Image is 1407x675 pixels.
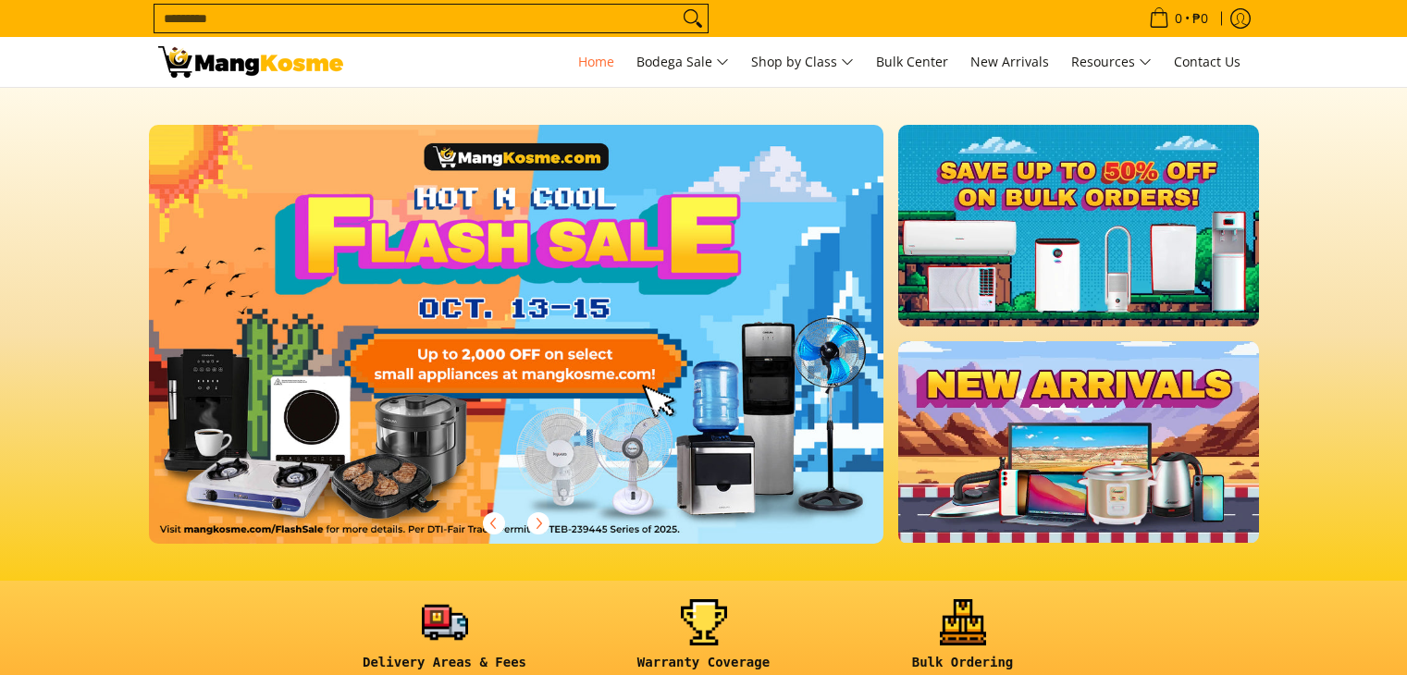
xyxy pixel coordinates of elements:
[362,37,1250,87] nav: Main Menu
[678,5,708,32] button: Search
[970,53,1049,70] span: New Arrivals
[867,37,957,87] a: Bulk Center
[751,51,854,74] span: Shop by Class
[636,51,729,74] span: Bodega Sale
[149,125,944,573] a: More
[742,37,863,87] a: Shop by Class
[876,53,948,70] span: Bulk Center
[627,37,738,87] a: Bodega Sale
[474,503,514,544] button: Previous
[569,37,623,87] a: Home
[1062,37,1161,87] a: Resources
[1071,51,1152,74] span: Resources
[1165,37,1250,87] a: Contact Us
[1190,12,1211,25] span: ₱0
[518,503,559,544] button: Next
[1172,12,1185,25] span: 0
[961,37,1058,87] a: New Arrivals
[1143,8,1214,29] span: •
[1174,53,1240,70] span: Contact Us
[578,53,614,70] span: Home
[158,46,343,78] img: Mang Kosme: Your Home Appliances Warehouse Sale Partner!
